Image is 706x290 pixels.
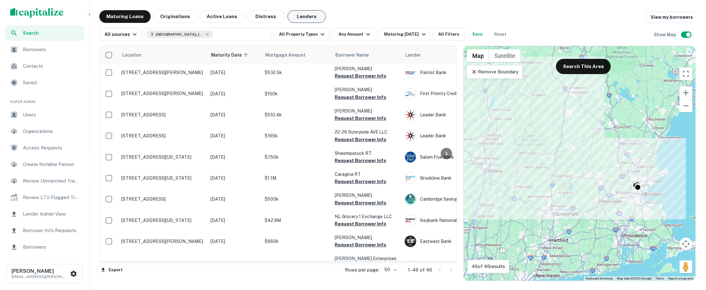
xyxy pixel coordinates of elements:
p: [PERSON_NAME] [335,107,398,114]
p: Remove Boundary [471,68,518,76]
div: Leader Bank [405,130,500,142]
p: NL Grocery 1 Exchange LLC [335,213,398,220]
p: [DATE] [210,196,258,203]
span: Mortgage Amount [265,51,314,59]
p: [PERSON_NAME] Enterprises LLC [335,255,398,269]
div: Eastwest Bank [405,236,500,247]
div: Leader Bank [405,109,500,121]
div: Patriot Bank [405,67,500,78]
p: 46 of 46 results [472,263,505,270]
p: $660k [265,238,328,245]
p: $150k [265,90,328,97]
span: Location [122,51,141,59]
th: Mortgage Amount [261,46,332,64]
p: [STREET_ADDRESS][US_STATE] [121,175,204,181]
span: Contacts [23,62,80,70]
p: $42.9M [265,217,328,224]
button: Export [99,265,124,275]
div: Keybank National Association [405,215,500,226]
p: [DATE] [210,217,258,224]
img: picture [405,130,416,141]
button: Zoom in [680,86,692,99]
div: Organizations [5,124,84,139]
a: Borrowers [5,42,84,57]
button: Request Borrower Info [335,220,386,228]
p: [EMAIL_ADDRESS][PERSON_NAME][DOMAIN_NAME] [11,274,69,280]
span: Map data ©2025 Google [617,277,652,280]
p: 22-26 Sunnyside AVE LLC [335,128,398,135]
img: picture [405,152,416,162]
button: Drag Pegman onto the map to open Street View [680,260,692,273]
img: picture [405,194,416,204]
a: Review LTV Flagged Transactions [5,190,84,205]
button: Active Loans [200,10,244,23]
span: Lender [405,51,421,59]
img: picture [405,173,416,183]
div: Lender Admin View [5,206,84,222]
p: [STREET_ADDRESS][PERSON_NAME] [121,91,204,96]
a: Users [5,107,84,122]
a: Terms (opens in new tab) [655,277,664,280]
img: picture [405,88,416,99]
div: Salem Five Bank [405,151,500,163]
a: Borrower Info Requests [5,223,84,238]
button: Request Borrower Info [335,199,386,207]
div: Contacts [5,59,84,74]
button: Maturing Loans [99,10,151,23]
button: Reset [490,28,511,41]
iframe: Chat Widget [674,219,706,249]
button: Request Borrower Info [335,93,386,101]
th: Lender [402,46,503,64]
div: Review Unmatched Transactions [5,173,84,189]
button: Zoom out [680,100,692,112]
p: [DATE] [210,111,258,118]
p: [STREET_ADDRESS] [121,112,204,118]
div: Brookline Bank [405,172,500,184]
span: [GEOGRAPHIC_DATA], [GEOGRAPHIC_DATA], [GEOGRAPHIC_DATA] [156,31,203,37]
p: [DATE] [210,132,258,139]
span: Maturity Date [211,51,250,59]
th: Maturity Date [207,46,261,64]
p: [PERSON_NAME] [335,234,398,241]
button: Keyboard shortcuts [586,276,613,281]
div: Leader Bank [405,260,500,272]
button: Request Borrower Info [335,178,386,185]
img: picture [405,67,416,78]
button: Request Borrower Info [335,241,386,249]
p: [PERSON_NAME] [335,86,398,93]
button: Toggle fullscreen view [680,67,692,80]
span: Borrower Name [335,51,369,59]
button: Request Borrower Info [335,114,386,122]
div: 50 [382,265,398,274]
p: $510.4k [265,111,328,118]
button: Request Borrower Info [335,157,386,164]
div: Borrowers [5,239,84,255]
div: First Priority Credit Union [405,88,500,100]
a: Open this area in Google Maps (opens a new window) [465,273,486,281]
p: [STREET_ADDRESS][PERSON_NAME] [121,238,204,244]
button: Save your search to get updates of matches that match your search criteria. [467,28,488,41]
div: Access Requests [5,140,84,155]
a: Search [5,25,84,41]
span: Borrowers [23,46,80,53]
div: Saved [5,75,84,90]
p: [PERSON_NAME] [335,65,398,72]
span: Borrowers [23,243,80,251]
img: capitalize-logo.png [10,8,64,18]
p: [DATE] [210,238,258,245]
div: All sources [104,31,139,38]
h6: Show Map [654,31,677,38]
p: $750k [265,154,328,161]
p: $165k [265,132,328,139]
a: Create Notable Person [5,157,84,172]
p: [DATE] [210,90,258,97]
p: [DATE] [210,175,258,182]
p: $500k [265,196,328,203]
p: [STREET_ADDRESS] [121,196,204,202]
button: [PERSON_NAME][EMAIL_ADDRESS][PERSON_NAME][DOMAIN_NAME] [6,264,82,284]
